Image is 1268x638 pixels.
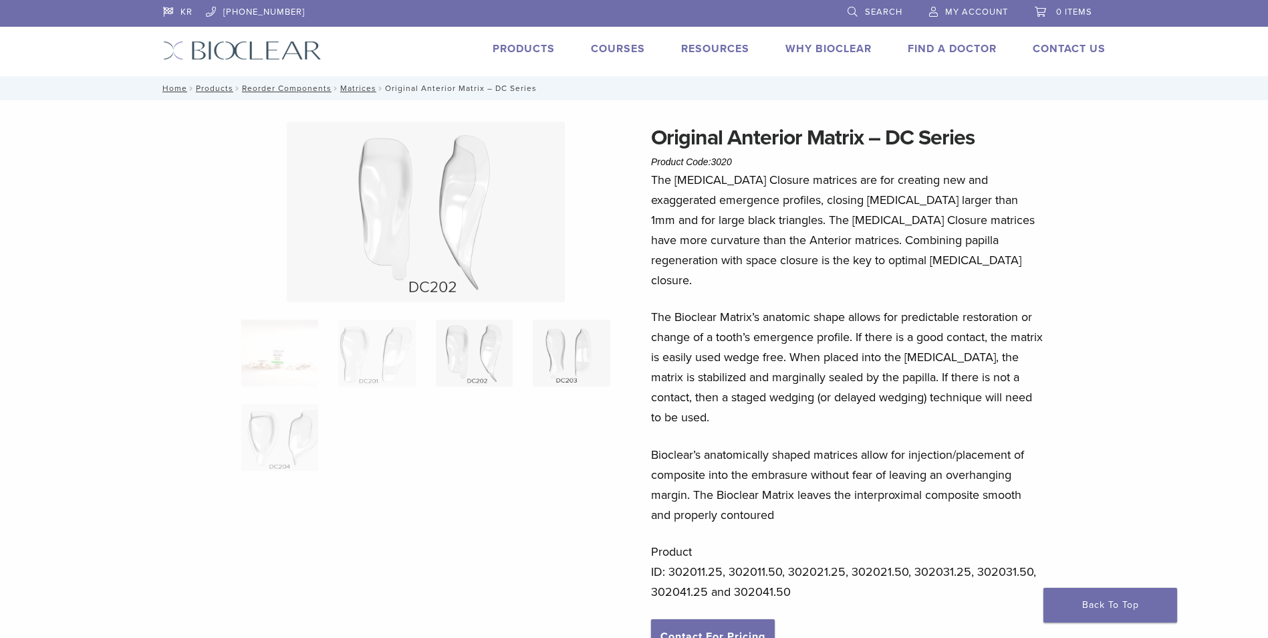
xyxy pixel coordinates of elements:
a: Matrices [340,84,376,93]
a: Courses [591,42,645,56]
a: Resources [681,42,749,56]
img: Original Anterior Matrix - DC Series - Image 2 [338,320,415,387]
span: Product Code: [651,156,732,167]
nav: Original Anterior Matrix – DC Series [153,76,1116,100]
img: Bioclear [163,41,322,60]
span: / [376,85,385,92]
span: / [332,85,340,92]
span: / [233,85,242,92]
a: Products [493,42,555,56]
a: Reorder Components [242,84,332,93]
p: Product ID: 302011.25, 302011.50, 302021.25, 302021.50, 302031.25, 302031.50, 302041.25 and 30204... [651,542,1044,602]
img: Original Anterior Matrix - DC Series - Image 4 [533,320,610,387]
span: 3020 [711,156,732,167]
span: Search [865,7,902,17]
a: Products [196,84,233,93]
p: Bioclear’s anatomically shaped matrices allow for injection/placement of composite into the embra... [651,445,1044,525]
a: Home [158,84,187,93]
p: The [MEDICAL_DATA] Closure matrices are for creating new and exaggerated emergence profiles, clos... [651,170,1044,290]
img: Original Anterior Matrix - DC Series - Image 5 [241,404,318,471]
a: Why Bioclear [785,42,872,56]
span: My Account [945,7,1008,17]
a: Find A Doctor [908,42,997,56]
a: Contact Us [1033,42,1106,56]
img: Original Anterior Matrix - DC Series - Image 3 [287,122,565,302]
a: Back To Top [1043,588,1177,623]
img: Original Anterior Matrix - DC Series - Image 3 [436,320,513,387]
span: 0 items [1056,7,1092,17]
span: / [187,85,196,92]
img: Anterior-Original-DC-Series-Matrices-324x324.jpg [241,320,318,387]
p: The Bioclear Matrix’s anatomic shape allows for predictable restoration or change of a tooth’s em... [651,307,1044,427]
h1: Original Anterior Matrix – DC Series [651,122,1044,154]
